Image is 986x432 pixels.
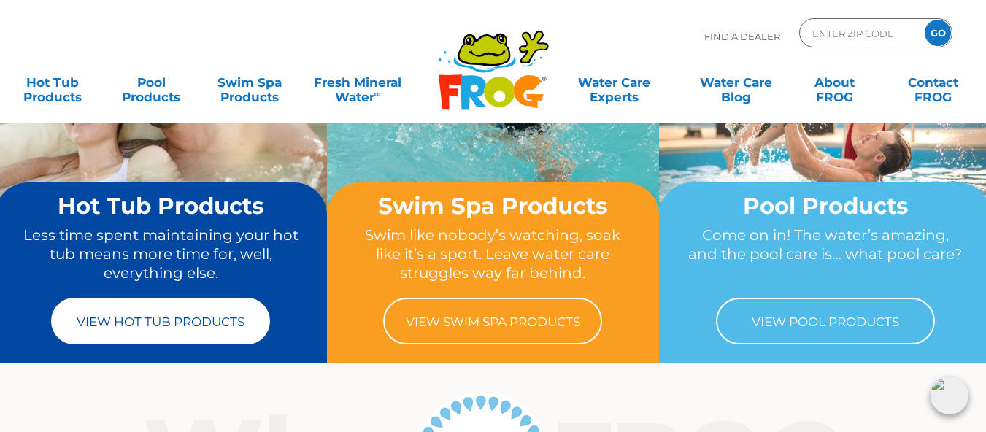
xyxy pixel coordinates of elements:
[704,18,780,55] p: Find A Dealer
[23,193,299,218] h2: Hot Tub Products
[374,88,381,99] sup: ∞
[383,298,602,344] a: View Swim Spa Products
[212,68,288,97] a: Swim SpaProducts
[895,68,971,97] a: ContactFROG
[931,377,968,414] img: openIcon
[310,68,406,97] a: Fresh MineralWater∞
[687,225,963,283] p: Come on in! The water’s amazing, and the pool care is… what pool care?
[23,225,299,283] p: Less time spent maintaining your hot tub means more time for, well, everything else.
[811,23,909,44] input: Zip Code Form
[698,68,774,97] a: Water CareBlog
[113,68,190,97] a: PoolProducts
[355,193,631,218] h2: Swim Spa Products
[687,193,963,218] h2: Pool Products
[327,5,659,253] img: home-banner-swim-spa-short
[796,68,873,97] a: AboutFROG
[552,68,676,97] a: Water CareExperts
[716,298,935,344] a: View Pool Products
[355,225,631,283] p: Swim like nobody’s watching, soak like it’s a sport. Leave water care struggles way far behind.
[51,298,270,344] a: View Hot Tub Products
[925,20,951,46] input: GO
[15,68,91,97] a: Hot TubProducts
